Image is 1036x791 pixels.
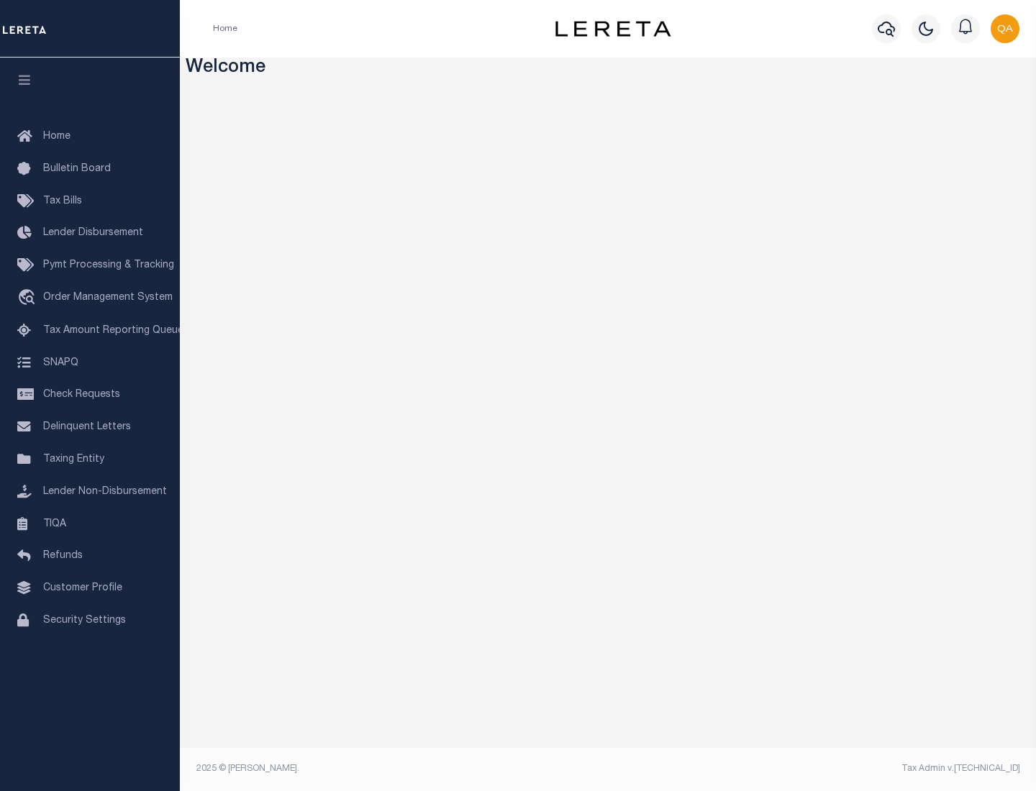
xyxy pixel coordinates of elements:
span: Home [43,132,71,142]
span: SNAPQ [43,357,78,367]
img: logo-dark.svg [555,21,671,37]
i: travel_explore [17,289,40,308]
span: Tax Bills [43,196,82,206]
span: Bulletin Board [43,164,111,174]
span: TIQA [43,518,66,529]
span: Pymt Processing & Tracking [43,260,174,270]
h3: Welcome [186,58,1031,80]
span: Tax Amount Reporting Queue [43,326,183,336]
span: Refunds [43,551,83,561]
span: Security Settings [43,616,126,626]
span: Order Management System [43,293,173,303]
span: Check Requests [43,390,120,400]
span: Delinquent Letters [43,422,131,432]
div: 2025 © [PERSON_NAME]. [186,762,609,775]
span: Lender Non-Disbursement [43,487,167,497]
span: Taxing Entity [43,454,104,465]
div: Tax Admin v.[TECHNICAL_ID] [619,762,1020,775]
img: svg+xml;base64,PHN2ZyB4bWxucz0iaHR0cDovL3d3dy53My5vcmcvMjAwMC9zdmciIHBvaW50ZXItZXZlbnRzPSJub25lIi... [991,14,1019,43]
span: Customer Profile [43,583,122,593]
li: Home [213,22,237,35]
span: Lender Disbursement [43,228,143,238]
